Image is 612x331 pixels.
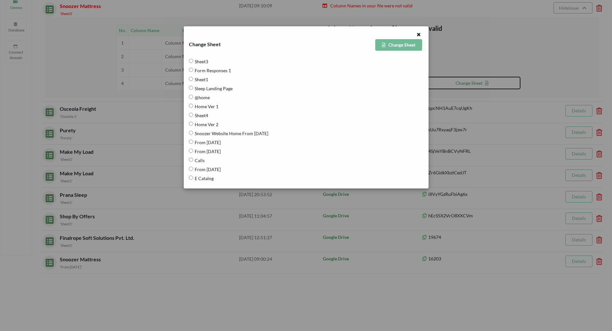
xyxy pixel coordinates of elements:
span: From [DATE] [193,162,221,176]
span: Form Responses 1 [193,64,231,77]
button: Change Sheet [375,39,422,51]
span: Sheet4 [193,109,208,122]
span: From [DATE] [193,135,221,149]
span: @home [193,91,210,104]
span: Calls [193,153,205,167]
span: Sleep Landing Page [193,82,233,95]
span: E Catalog [193,171,214,185]
span: Home Ver 1 [193,100,218,113]
span: From [DATE] [193,144,221,158]
span: Snoozer Website Home From [DATE] [193,126,268,140]
span: Sheet1 [193,73,208,86]
div: Change Sheet [189,40,306,48]
span: Sheet3 [193,55,208,68]
span: Home Ver 2 [193,118,218,131]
